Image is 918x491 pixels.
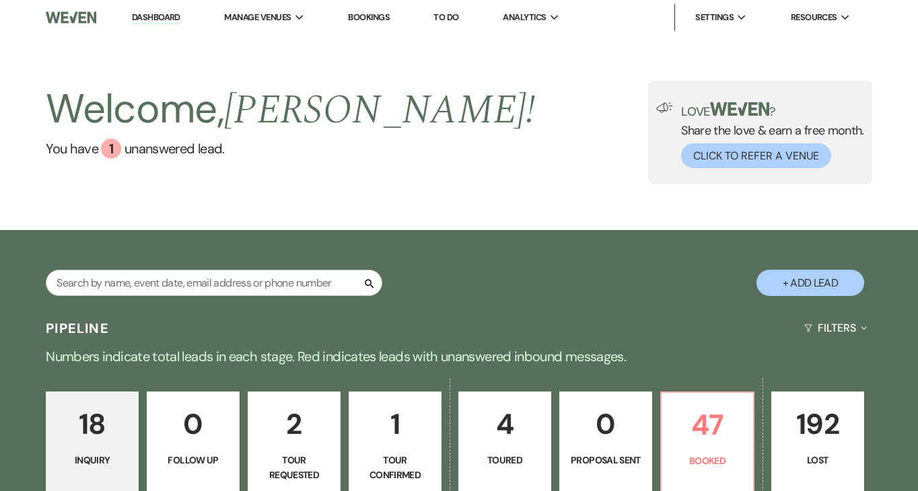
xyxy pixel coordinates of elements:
img: loud-speaker-illustration.svg [656,102,673,113]
span: Analytics [503,11,546,24]
a: To Do [433,11,458,23]
h2: Welcome, [46,81,535,139]
a: You have 1 unanswered lead. [46,139,535,159]
h3: Pipeline [46,319,109,338]
p: 1 [357,402,433,447]
a: Bookings [348,11,390,23]
button: Click to Refer a Venue [681,143,831,168]
p: Inquiry [55,453,130,467]
span: Manage Venues [224,11,291,24]
span: Settings [695,11,734,24]
img: Weven Logo [46,3,96,32]
p: Follow Up [155,453,231,467]
p: 0 [155,402,231,447]
p: 192 [780,402,855,447]
p: 47 [670,402,745,447]
a: Dashboard [132,11,180,24]
p: Proposal Sent [568,453,643,467]
p: Love ? [681,102,864,118]
div: 1 [101,139,121,159]
p: Tour Requested [256,453,332,483]
p: Booked [670,453,745,468]
img: weven-logo-green.svg [710,102,770,116]
p: 18 [55,402,130,447]
button: Filters [799,310,872,346]
input: Search by name, event date, email address or phone number [46,270,382,296]
button: + Add Lead [756,270,864,296]
p: Lost [780,453,855,467]
p: 4 [467,402,542,447]
div: Share the love & earn a free month. [673,102,864,168]
p: Toured [467,453,542,467]
span: Resources [791,11,837,24]
p: 2 [256,402,332,447]
p: 0 [568,402,643,447]
span: [PERSON_NAME] ! [224,79,535,141]
p: Tour Confirmed [357,453,433,483]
